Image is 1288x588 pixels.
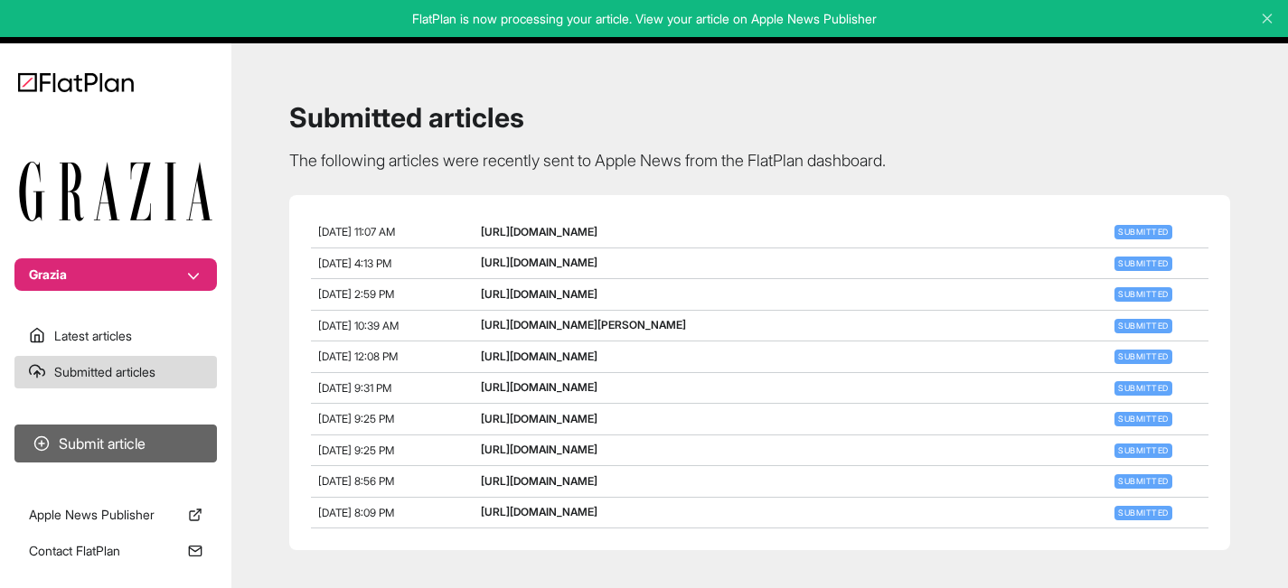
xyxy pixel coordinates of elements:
span: Submitted [1114,412,1171,426]
a: Submitted [1111,349,1175,362]
span: Submitted [1114,381,1171,396]
span: [DATE] 9:31 PM [318,381,391,395]
span: Submitted [1114,350,1171,364]
span: [DATE] 9:25 PM [318,412,394,425]
span: [DATE] 2:59 PM [318,287,394,301]
span: Submitted [1114,443,1171,458]
span: [DATE] 12:08 PM [318,350,398,363]
button: Submit article [14,425,217,462]
a: Apple News Publisher [14,499,217,531]
span: [DATE] 4:13 PM [318,257,391,270]
span: Submitted [1114,287,1171,302]
a: Submitted [1111,505,1175,518]
span: Submitted [1114,257,1171,271]
span: [DATE] 8:56 PM [318,474,394,488]
img: Publication Logo [18,161,213,222]
a: [URL][DOMAIN_NAME] [481,287,597,301]
a: [URL][DOMAIN_NAME] [481,256,597,269]
span: Submitted [1114,474,1171,489]
a: [URL][DOMAIN_NAME] [481,350,597,363]
img: Logo [18,72,134,92]
a: Contact FlatPlan [14,535,217,567]
a: Submitted [1111,286,1175,300]
a: Latest articles [14,320,217,352]
h1: Submitted articles [289,101,1230,134]
span: [DATE] 11:07 AM [318,225,395,238]
a: [URL][DOMAIN_NAME][PERSON_NAME] [481,318,686,331]
span: [DATE] 10:39 AM [318,319,399,332]
a: [URL][DOMAIN_NAME] [481,505,597,518]
a: Submitted [1111,318,1175,331]
a: Submitted [1111,473,1175,487]
span: Submitted [1114,225,1171,239]
a: [URL][DOMAIN_NAME] [481,443,597,456]
a: Submitted [1111,380,1175,394]
a: Submitted [1111,411,1175,425]
a: Submitted articles [14,356,217,388]
a: [URL][DOMAIN_NAME] [481,225,597,238]
p: FlatPlan is now processing your article. View your article on Apple News Publisher [13,10,1275,28]
span: Submitted [1114,506,1171,520]
a: Submitted [1111,224,1175,238]
a: [URL][DOMAIN_NAME] [481,474,597,488]
span: [DATE] 9:25 PM [318,443,394,457]
button: Grazia [14,258,217,291]
span: [DATE] 8:09 PM [318,506,394,519]
a: [URL][DOMAIN_NAME] [481,380,597,394]
span: Submitted [1114,319,1171,333]
p: The following articles were recently sent to Apple News from the FlatPlan dashboard. [289,148,1230,173]
a: [URL][DOMAIN_NAME] [481,412,597,425]
a: Submitted [1111,443,1175,456]
a: Submitted [1111,256,1175,269]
